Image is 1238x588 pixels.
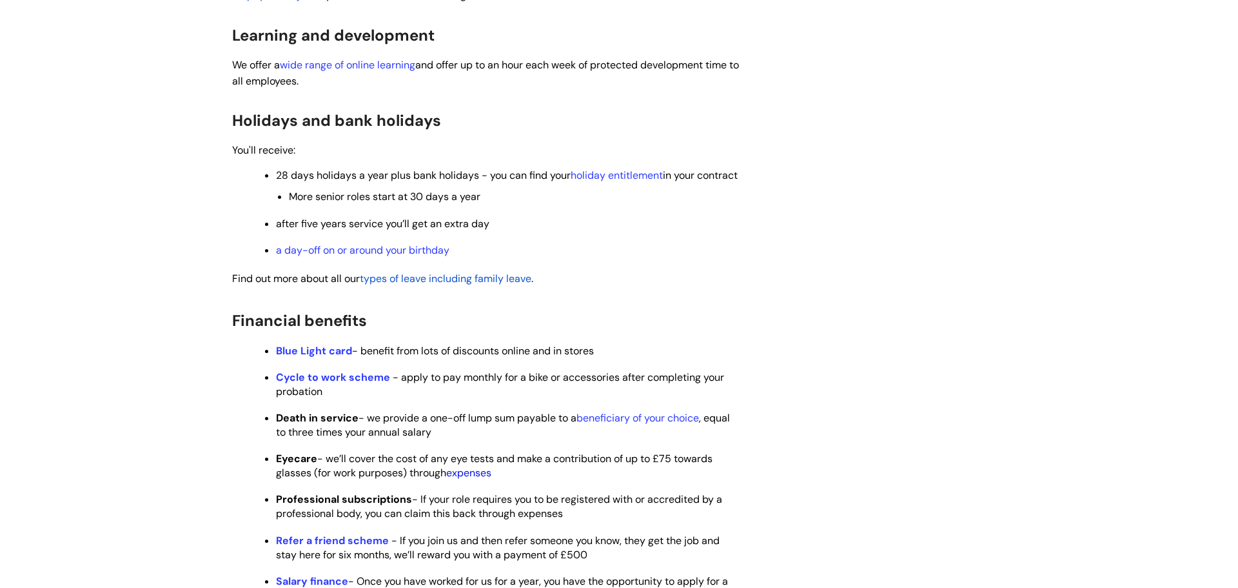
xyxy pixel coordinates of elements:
span: More senior roles start at 30 days a year [289,190,480,203]
span: . [232,272,533,285]
span: 28 days holidays a year plus bank holidays - you can find your in your contract [276,168,738,182]
span: Holidays and bank holidays [232,110,441,130]
span: - we’ll cover the cost of any eye tests and make a contribution of up to £75 towards glasses (for... [276,452,712,480]
span: - we provide a one-off lump sum payable to a , equal to three times your annual salary [276,411,730,439]
strong: Professional subscriptions [276,492,412,506]
span: We offer a and offer up to an hour each week of protected development time to all employees. [232,58,739,88]
span: - If your role requires you to be registered with or accredited by a professional body, you can c... [276,492,722,520]
a: Cycle to work scheme [276,370,390,384]
a: a day-off on or around your birthday [276,243,449,257]
span: - apply to pay monthly for a bike or accessories after completing your probation [276,370,724,398]
a: holiday entitlement [571,168,663,182]
a: beneficiary of your choice [576,411,699,425]
span: Learning and development [232,25,435,45]
a: Salary finance [276,574,348,588]
a: expenses [446,466,491,480]
span: You'll receive: [232,143,295,157]
a: wide range of online learning [280,58,415,72]
strong: Eyecare [276,452,317,465]
a: types of leave including family leave [360,272,531,285]
span: - If you join us and then refer someone you know, they get the job and stay here for six months, ... [276,534,720,562]
a: Blue Light card [276,344,352,358]
span: after five years service you’ll get an extra day [276,217,489,230]
span: Find out more about all our [232,272,360,285]
a: Refer a friend scheme [276,534,389,547]
strong: Death in service [276,411,359,425]
span: Financial benefits [232,310,367,330]
span: - benefit from lots of discounts online and in stores [276,344,594,358]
